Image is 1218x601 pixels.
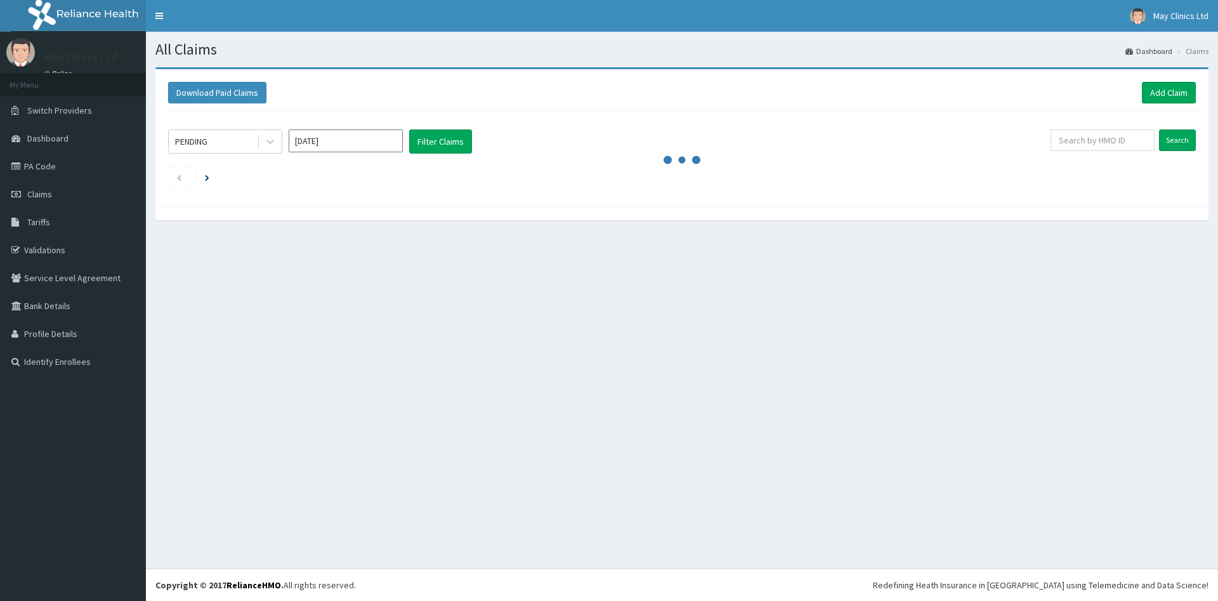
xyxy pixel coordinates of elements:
a: RelianceHMO [226,579,281,591]
strong: Copyright © 2017 . [155,579,284,591]
footer: All rights reserved. [146,569,1218,601]
svg: audio-loading [663,141,701,179]
button: Download Paid Claims [168,82,266,103]
button: Filter Claims [409,129,472,154]
a: Online [44,69,75,78]
a: Next page [205,171,209,183]
input: Search by HMO ID [1051,129,1155,151]
div: Redefining Heath Insurance in [GEOGRAPHIC_DATA] using Telemedicine and Data Science! [873,579,1208,591]
img: User Image [1130,8,1146,24]
span: May Clinics Ltd [1153,10,1208,22]
a: Previous page [176,171,182,183]
input: Select Month and Year [289,129,403,152]
span: Switch Providers [27,105,92,116]
img: User Image [6,38,35,67]
input: Search [1159,129,1196,151]
h1: All Claims [155,41,1208,58]
span: Dashboard [27,133,69,144]
span: Claims [27,188,52,200]
div: PENDING [175,135,207,148]
span: Tariffs [27,216,50,228]
li: Claims [1174,46,1208,56]
a: Dashboard [1125,46,1172,56]
p: May Clinics Ltd [44,51,117,63]
a: Add Claim [1142,82,1196,103]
